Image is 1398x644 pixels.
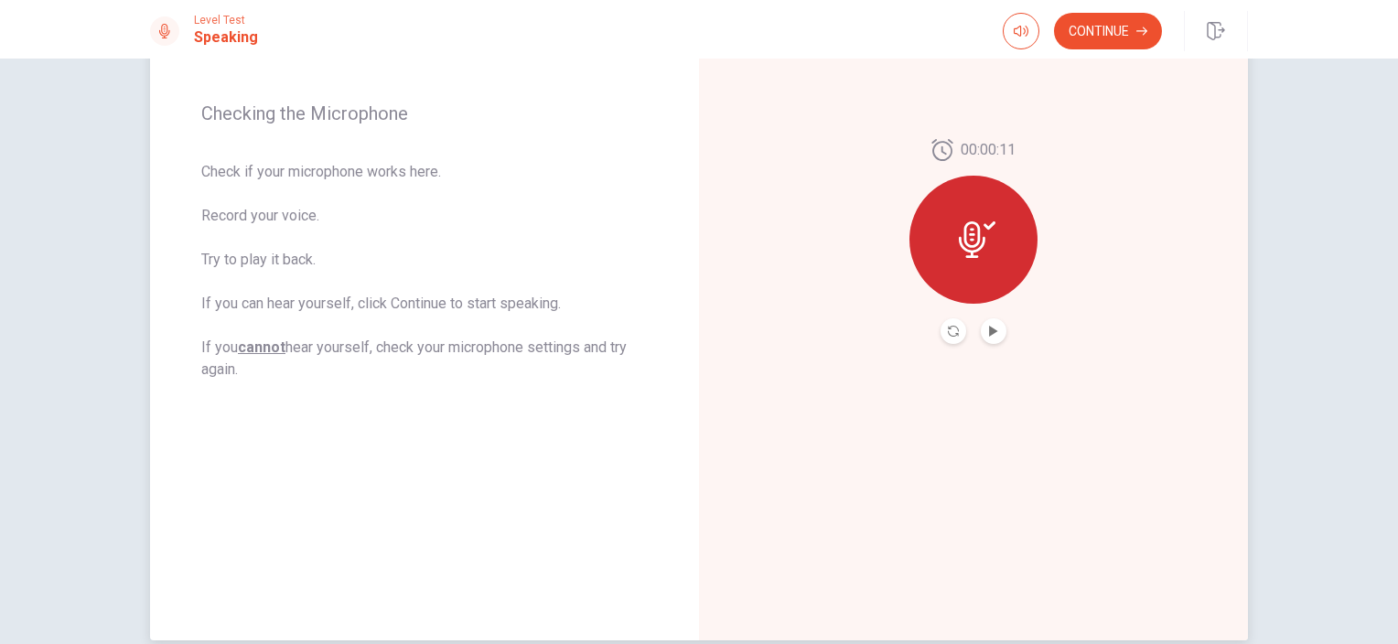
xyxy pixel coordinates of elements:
[201,161,648,381] span: Check if your microphone works here. Record your voice. Try to play it back. If you can hear your...
[981,318,1006,344] button: Play Audio
[941,318,966,344] button: Record Again
[194,27,258,48] h1: Speaking
[238,338,285,356] u: cannot
[961,139,1016,161] span: 00:00:11
[1054,13,1162,49] button: Continue
[201,102,648,124] span: Checking the Microphone
[194,14,258,27] span: Level Test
